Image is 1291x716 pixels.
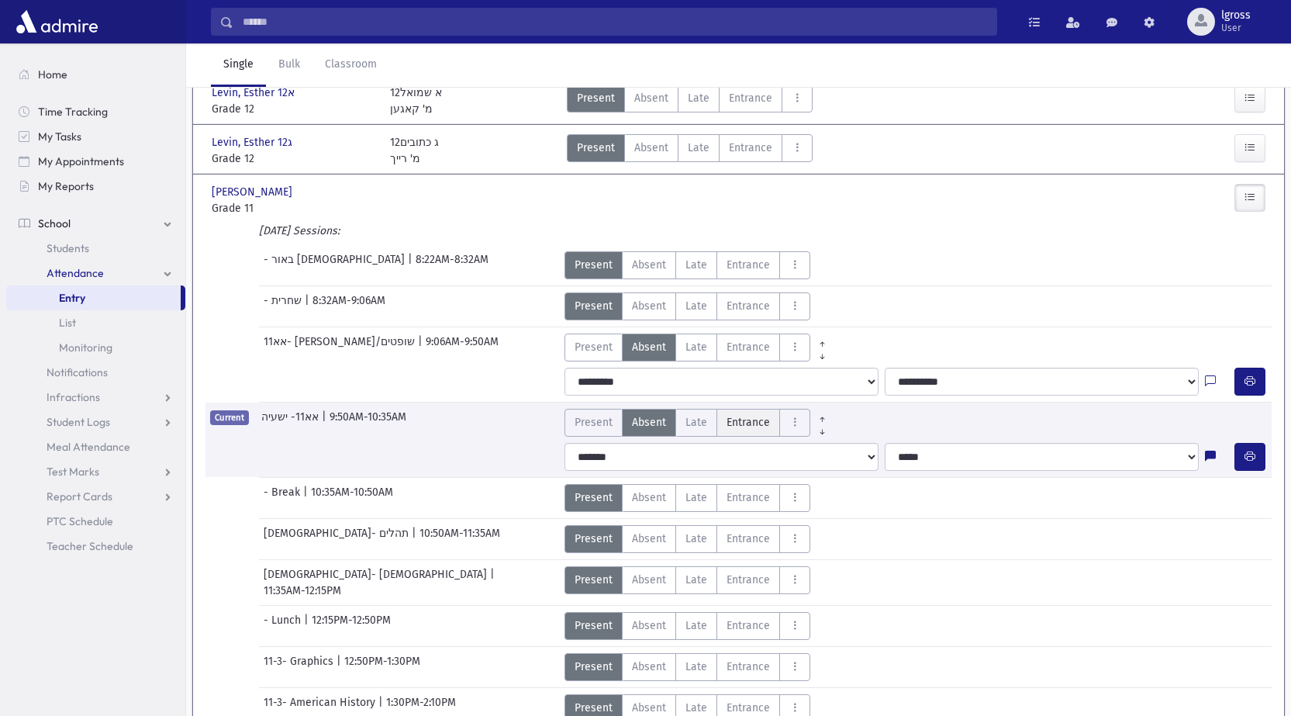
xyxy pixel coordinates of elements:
[47,365,108,379] span: Notifications
[727,531,770,547] span: Entrance
[47,440,130,454] span: Meal Attendance
[47,415,110,429] span: Student Logs
[38,67,67,81] span: Home
[564,251,810,279] div: AttTypes
[38,130,81,144] span: My Tasks
[564,612,810,640] div: AttTypes
[212,184,295,200] span: [PERSON_NAME]
[261,409,322,437] span: אא11- ישעיה
[634,140,668,156] span: Absent
[577,90,615,106] span: Present
[59,341,112,355] span: Monitoring
[564,566,810,594] div: AttTypes
[1221,9,1251,22] span: lgross
[311,484,393,512] span: 10:35AM-10:50AM
[47,489,112,503] span: Report Cards
[6,410,185,434] a: Student Logs
[632,339,666,355] span: Absent
[264,653,337,681] span: 11-3- Graphics
[6,149,185,174] a: My Appointments
[390,85,442,117] div: 12א שמואל מ' קאגען
[337,653,344,681] span: |
[727,572,770,588] span: Entrance
[632,572,666,588] span: Absent
[685,617,707,634] span: Late
[38,179,94,193] span: My Reports
[575,572,613,588] span: Present
[264,525,412,553] span: [DEMOGRAPHIC_DATA]- תהלים
[264,251,408,279] span: - באור [DEMOGRAPHIC_DATA]
[727,489,770,506] span: Entrance
[6,261,185,285] a: Attendance
[390,134,439,167] div: 12ג כתובים מ' רייך
[632,298,666,314] span: Absent
[259,224,340,237] i: [DATE] Sessions:
[210,410,249,425] span: Current
[211,43,266,87] a: Single
[212,85,298,101] span: Levin, Esther א12
[38,216,71,230] span: School
[47,390,100,404] span: Infractions
[312,612,391,640] span: 12:15PM-12:50PM
[685,414,707,431] span: Late
[727,339,770,355] span: Entrance
[567,85,813,117] div: AttTypes
[212,101,375,117] span: Grade 12
[6,509,185,534] a: PTC Schedule
[685,572,707,588] span: Late
[6,360,185,385] a: Notifications
[47,465,99,479] span: Test Marks
[575,659,613,675] span: Present
[212,200,375,216] span: Grade 11
[312,292,385,320] span: 8:32AM-9:06AM
[344,653,420,681] span: 12:50PM-1:30PM
[632,531,666,547] span: Absent
[264,566,490,583] span: [DEMOGRAPHIC_DATA]- [DEMOGRAPHIC_DATA]
[685,339,707,355] span: Late
[38,154,124,168] span: My Appointments
[6,434,185,459] a: Meal Attendance
[6,534,185,559] a: Teacher Schedule
[575,298,613,314] span: Present
[6,236,185,261] a: Students
[632,257,666,273] span: Absent
[6,211,185,236] a: School
[6,285,181,310] a: Entry
[59,316,76,330] span: List
[426,334,499,361] span: 9:06AM-9:50AM
[727,659,770,675] span: Entrance
[564,334,834,361] div: AttTypes
[6,459,185,484] a: Test Marks
[212,134,295,150] span: Levin, Esther ג12
[6,124,185,149] a: My Tasks
[6,484,185,509] a: Report Cards
[6,335,185,360] a: Monitoring
[233,8,996,36] input: Search
[575,489,613,506] span: Present
[6,385,185,410] a: Infractions
[632,617,666,634] span: Absent
[575,700,613,716] span: Present
[564,409,834,437] div: AttTypes
[564,653,810,681] div: AttTypes
[685,257,707,273] span: Late
[322,409,330,437] span: |
[264,612,304,640] span: - Lunch
[59,291,85,305] span: Entry
[304,612,312,640] span: |
[266,43,312,87] a: Bulk
[727,257,770,273] span: Entrance
[688,140,709,156] span: Late
[330,409,406,437] span: 9:50AM-10:35AM
[264,484,303,512] span: - Break
[634,90,668,106] span: Absent
[6,310,185,335] a: List
[47,514,113,528] span: PTC Schedule
[6,99,185,124] a: Time Tracking
[47,266,104,280] span: Attendance
[212,150,375,167] span: Grade 12
[564,484,810,512] div: AttTypes
[412,525,419,553] span: |
[312,43,389,87] a: Classroom
[303,484,311,512] span: |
